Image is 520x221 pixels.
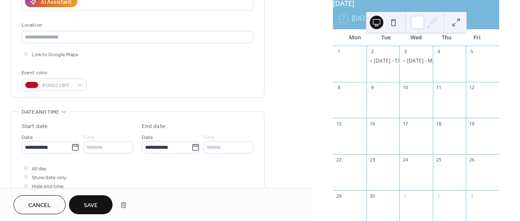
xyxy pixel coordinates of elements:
span: Date [22,133,33,142]
div: Tue [371,29,401,46]
div: 4 [435,49,442,55]
div: 17 [402,120,408,127]
div: Start date [22,122,48,131]
div: 11 [435,85,442,91]
div: Fri [462,29,492,46]
div: 29 [336,193,342,199]
span: Date and time [22,108,59,117]
span: All day [32,164,47,173]
button: Save [69,195,113,214]
div: 1 [336,49,342,55]
div: 22 [336,157,342,163]
span: Show date only [32,173,66,182]
div: 9 [369,85,375,91]
div: 2 [435,193,442,199]
div: 8 [336,85,342,91]
div: Location [22,21,252,30]
div: 30 [369,193,375,199]
div: 12 [468,85,475,91]
div: 23 [369,157,375,163]
span: Link to Google Maps [32,50,78,59]
div: 24 [402,157,408,163]
div: First Day of School - T/Th, TThF, 4 Day, & 5 Day Classes [366,57,400,65]
span: Save [84,201,98,210]
div: Wed [401,29,432,46]
span: #D0021BFF [42,81,73,90]
span: Time [83,133,95,142]
span: Time [203,133,215,142]
div: Mon [340,29,370,46]
div: 2 [369,49,375,55]
div: First Day of School - M/W and MWF Classes [399,57,433,65]
div: End date [142,122,165,131]
div: Event color [22,68,85,77]
div: 15 [336,120,342,127]
span: Hide end time [32,182,64,191]
div: Thu [432,29,462,46]
div: 3 [468,193,475,199]
div: 18 [435,120,442,127]
div: 10 [402,85,408,91]
div: 5 [468,49,475,55]
div: [DATE] - T/Th, TThF, 4 Day, & 5 Day Classes [374,57,476,65]
div: 19 [468,120,475,127]
div: 25 [435,157,442,163]
div: 26 [468,157,475,163]
div: 1 [402,193,408,199]
div: [DATE] - M/W and MWF Classes [407,57,481,65]
div: 16 [369,120,375,127]
span: Cancel [28,201,51,210]
div: 3 [402,49,408,55]
button: Cancel [14,195,66,214]
span: Date [142,133,153,142]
